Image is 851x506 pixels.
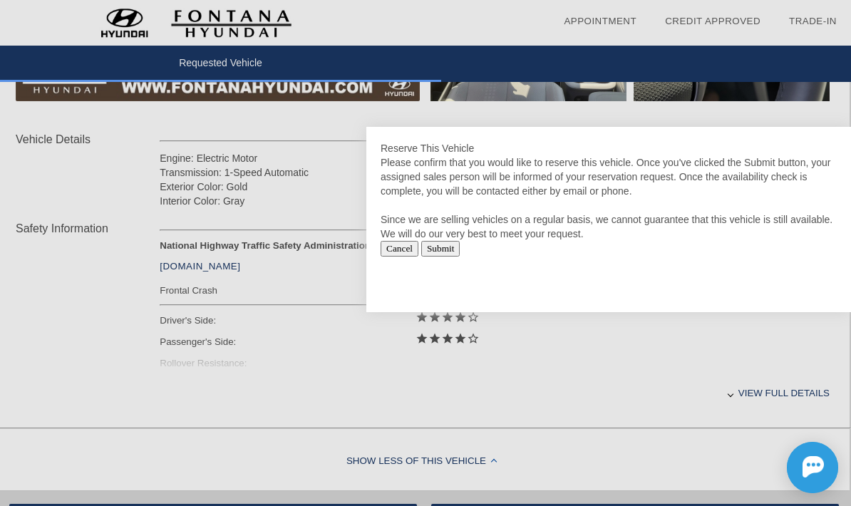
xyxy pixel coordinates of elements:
[381,241,418,257] input: Cancel
[421,241,460,257] input: Submit
[789,16,837,26] a: Trade-In
[381,155,837,241] div: Please confirm that you would like to reserve this vehicle. Once you've clicked the Submit button...
[564,16,636,26] a: Appointment
[381,141,837,155] div: Reserve This Vehicle
[665,16,760,26] a: Credit Approved
[723,429,851,506] iframe: Chat Assistance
